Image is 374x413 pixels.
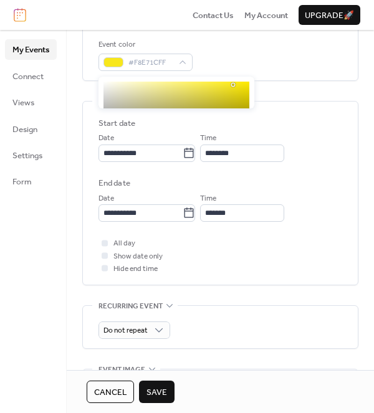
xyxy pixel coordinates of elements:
span: My Account [244,9,288,22]
span: Form [12,176,32,188]
span: Cancel [94,386,127,399]
span: Event image [98,364,145,376]
span: Recurring event [98,300,163,312]
span: Date [98,192,114,205]
a: Form [5,171,57,191]
a: Connect [5,66,57,86]
span: Settings [12,150,42,162]
div: Start date [98,117,135,130]
button: Cancel [87,381,134,403]
span: Save [146,386,167,399]
span: Views [12,97,34,109]
span: Date [98,132,114,145]
span: Show date only [113,250,163,263]
div: End date [98,177,130,189]
span: Hide end time [113,263,158,275]
span: Time [200,132,216,145]
span: #F8E71CFF [128,57,173,69]
span: Date and time [98,96,151,108]
span: Do not repeat [103,323,148,338]
a: Settings [5,145,57,165]
span: My Events [12,44,49,56]
img: logo [14,8,26,22]
span: Time [200,192,216,205]
span: Upgrade 🚀 [305,9,354,22]
a: Views [5,92,57,112]
button: Save [139,381,175,403]
a: My Account [244,9,288,21]
a: My Events [5,39,57,59]
span: Design [12,123,37,136]
button: Upgrade🚀 [299,5,360,25]
a: Contact Us [193,9,234,21]
span: Connect [12,70,44,83]
div: Event color [98,39,190,51]
span: All day [113,237,135,250]
span: Contact Us [193,9,234,22]
a: Design [5,119,57,139]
